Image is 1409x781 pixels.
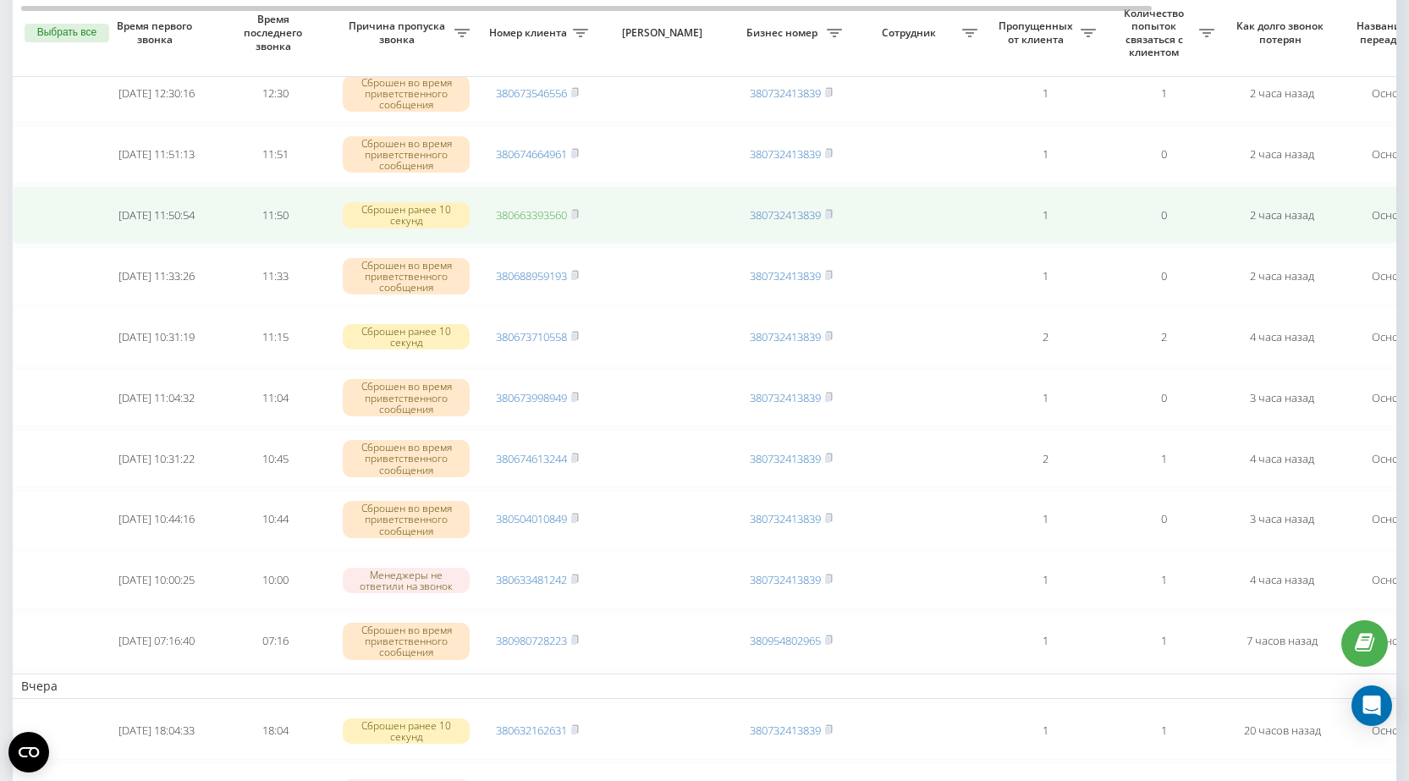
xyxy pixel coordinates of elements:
a: 380732413839 [750,451,821,466]
div: Open Intercom Messenger [1351,685,1392,726]
a: 380732413839 [750,572,821,587]
td: 1 [986,65,1104,123]
td: [DATE] 10:31:22 [97,430,216,487]
span: [PERSON_NAME] [611,26,718,40]
td: [DATE] 11:33:26 [97,247,216,305]
td: 18:04 [216,702,334,760]
td: 10:45 [216,430,334,487]
td: 11:04 [216,369,334,426]
td: 3 часа назад [1223,491,1341,548]
a: 380980728223 [496,633,567,648]
td: [DATE] 10:00:25 [97,552,216,609]
td: 1 [986,552,1104,609]
span: Время первого звонка [111,19,202,46]
td: 0 [1104,491,1223,548]
td: [DATE] 10:44:16 [97,491,216,548]
td: 4 часа назад [1223,552,1341,609]
td: 1 [1104,430,1223,487]
td: 2 часа назад [1223,126,1341,184]
td: 11:50 [216,186,334,244]
a: 380732413839 [750,268,821,283]
td: 1 [1104,702,1223,760]
span: Номер клиента [487,26,573,40]
a: 380673710558 [496,329,567,344]
button: Выбрать все [25,24,109,42]
td: [DATE] 18:04:33 [97,702,216,760]
span: Пропущенных от клиента [994,19,1081,46]
td: 07:16 [216,613,334,670]
td: 10:00 [216,552,334,609]
div: Сброшен во время приветственного сообщения [343,379,470,416]
span: Как долго звонок потерян [1236,19,1328,46]
div: Сброшен во время приветственного сообщения [343,136,470,173]
td: 2 часа назад [1223,247,1341,305]
td: 1 [1104,613,1223,670]
span: Причина пропуска звонка [343,19,454,46]
a: 380673546556 [496,85,567,101]
td: [DATE] 10:31:19 [97,308,216,366]
td: 11:33 [216,247,334,305]
td: [DATE] 11:51:13 [97,126,216,184]
td: 7 часов назад [1223,613,1341,670]
a: 380688959193 [496,268,567,283]
td: 1 [1104,65,1223,123]
td: 11:51 [216,126,334,184]
a: 380633481242 [496,572,567,587]
td: 3 часа назад [1223,369,1341,426]
a: 380954802965 [750,633,821,648]
td: 2 часа назад [1223,65,1341,123]
td: 4 часа назад [1223,308,1341,366]
div: Сброшен ранее 10 секунд [343,324,470,349]
td: [DATE] 07:16:40 [97,613,216,670]
a: 380732413839 [750,85,821,101]
td: 1 [1104,552,1223,609]
a: 380732413839 [750,390,821,405]
div: Сброшен во время приветственного сообщения [343,501,470,538]
div: Сброшен во время приветственного сообщения [343,258,470,295]
td: 2 [1104,308,1223,366]
td: 1 [986,247,1104,305]
td: [DATE] 11:04:32 [97,369,216,426]
td: 4 часа назад [1223,430,1341,487]
td: 0 [1104,247,1223,305]
td: 1 [986,491,1104,548]
span: Сотрудник [859,26,962,40]
a: 380663393560 [496,207,567,223]
div: Сброшен ранее 10 секунд [343,202,470,228]
div: Менеджеры не ответили на звонок [343,568,470,593]
a: 380673998949 [496,390,567,405]
td: 2 часа назад [1223,186,1341,244]
td: 0 [1104,186,1223,244]
span: Бизнес номер [740,26,827,40]
a: 380674664961 [496,146,567,162]
td: 12:30 [216,65,334,123]
td: 1 [986,613,1104,670]
span: Время последнего звонка [229,13,321,52]
a: 380732413839 [750,511,821,526]
td: 1 [986,186,1104,244]
td: 10:44 [216,491,334,548]
td: 20 часов назад [1223,702,1341,760]
div: Сброшен ранее 10 секунд [343,718,470,744]
td: 1 [986,369,1104,426]
td: [DATE] 11:50:54 [97,186,216,244]
td: 0 [1104,126,1223,184]
a: 380732413839 [750,329,821,344]
a: 380674613244 [496,451,567,466]
td: 2 [986,308,1104,366]
div: Сброшен во время приветственного сообщения [343,440,470,477]
a: 380504010849 [496,511,567,526]
td: 1 [986,702,1104,760]
button: Open CMP widget [8,732,49,773]
td: 0 [1104,369,1223,426]
td: 2 [986,430,1104,487]
a: 380732413839 [750,146,821,162]
a: 380732413839 [750,207,821,223]
a: 380632162631 [496,723,567,738]
td: 11:15 [216,308,334,366]
div: Сброшен во время приветственного сообщения [343,623,470,660]
td: [DATE] 12:30:16 [97,65,216,123]
td: 1 [986,126,1104,184]
div: Сброшен во время приветственного сообщения [343,75,470,113]
span: Количество попыток связаться с клиентом [1113,7,1199,59]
